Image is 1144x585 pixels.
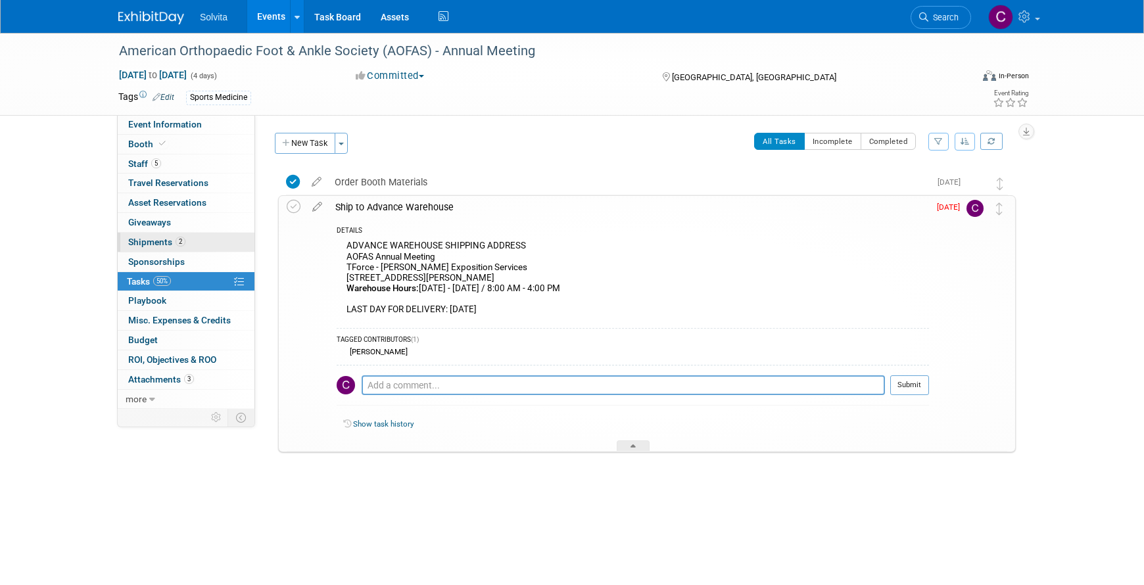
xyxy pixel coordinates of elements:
[128,119,202,129] span: Event Information
[118,154,254,174] a: Staff5
[118,193,254,212] a: Asset Reservations
[998,71,1029,81] div: In-Person
[153,93,174,102] a: Edit
[411,336,419,343] span: (1)
[118,390,254,409] a: more
[804,133,861,150] button: Incomplete
[672,72,836,82] span: [GEOGRAPHIC_DATA], [GEOGRAPHIC_DATA]
[118,272,254,291] a: Tasks50%
[176,237,185,246] span: 2
[114,39,951,63] div: American Orthopaedic Foot & Ankle Society (AOFAS) - Annual Meeting
[980,133,1003,150] a: Refresh
[983,70,996,81] img: Format-Inperson.png
[337,376,355,394] img: Cindy Miller
[118,174,254,193] a: Travel Reservations
[306,201,329,213] a: edit
[128,256,185,267] span: Sponsorships
[127,276,171,287] span: Tasks
[118,11,184,24] img: ExhibitDay
[128,237,185,247] span: Shipments
[128,374,194,385] span: Attachments
[128,139,168,149] span: Booth
[337,237,929,321] div: ADVANCE WAREHOUSE SHIPPING ADDRESS AOFAS Annual Meeting TForce - [PERSON_NAME] Exposition Service...
[128,295,166,306] span: Playbook
[153,276,171,286] span: 50%
[147,70,159,80] span: to
[128,158,161,169] span: Staff
[205,409,228,426] td: Personalize Event Tab Strip
[967,175,984,192] img: Celeste Bombick
[353,419,414,429] a: Show task history
[128,335,158,345] span: Budget
[337,226,929,237] div: DETAILS
[275,133,335,154] button: New Task
[861,133,917,150] button: Completed
[993,90,1028,97] div: Event Rating
[894,68,1029,88] div: Event Format
[118,135,254,154] a: Booth
[118,213,254,232] a: Giveaways
[938,177,967,187] span: [DATE]
[118,291,254,310] a: Playbook
[118,69,187,81] span: [DATE] [DATE]
[200,12,227,22] span: Solvita
[966,200,984,217] img: Cindy Miller
[305,176,328,188] a: edit
[118,252,254,271] a: Sponsorships
[996,202,1003,215] i: Move task
[118,233,254,252] a: Shipments2
[118,90,174,105] td: Tags
[118,331,254,350] a: Budget
[928,12,959,22] span: Search
[890,375,929,395] button: Submit
[189,72,217,80] span: (4 days)
[184,374,194,384] span: 3
[128,177,208,188] span: Travel Reservations
[118,311,254,330] a: Misc. Expenses & Credits
[937,202,966,212] span: [DATE]
[128,197,206,208] span: Asset Reservations
[128,315,231,325] span: Misc. Expenses & Credits
[346,283,419,293] b: Warehouse Hours:
[754,133,805,150] button: All Tasks
[997,177,1003,190] i: Move task
[128,217,171,227] span: Giveaways
[337,335,929,346] div: TAGGED CONTRIBUTORS
[988,5,1013,30] img: Cindy Miller
[911,6,971,29] a: Search
[346,347,408,356] div: [PERSON_NAME]
[126,394,147,404] span: more
[118,370,254,389] a: Attachments3
[118,350,254,369] a: ROI, Objectives & ROO
[159,140,166,147] i: Booth reservation complete
[228,409,255,426] td: Toggle Event Tabs
[118,115,254,134] a: Event Information
[186,91,251,105] div: Sports Medicine
[328,171,930,193] div: Order Booth Materials
[329,196,929,218] div: Ship to Advance Warehouse
[151,158,161,168] span: 5
[128,354,216,365] span: ROI, Objectives & ROO
[351,69,429,83] button: Committed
